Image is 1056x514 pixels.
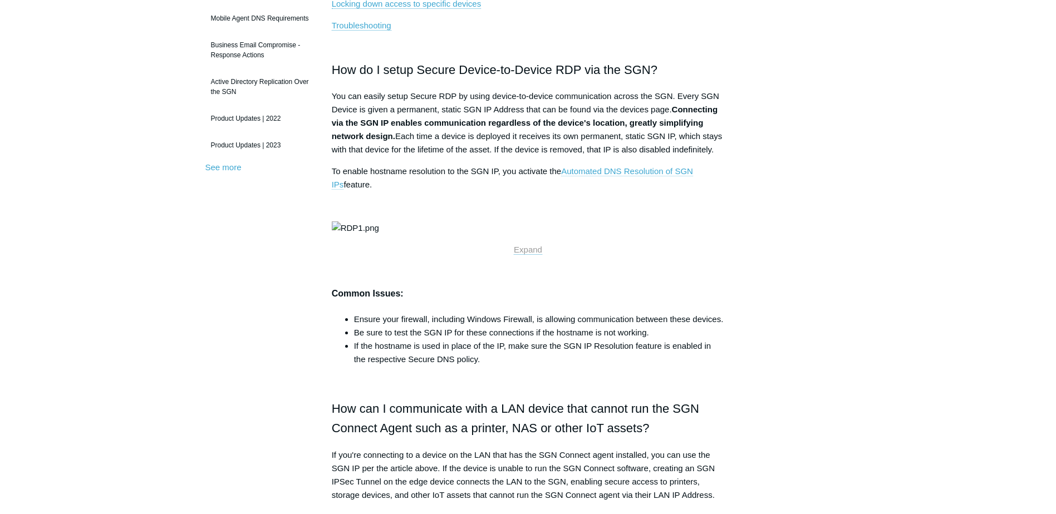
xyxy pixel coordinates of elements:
a: Mobile Agent DNS Requirements [205,8,315,29]
a: Active Directory Replication Over the SGN [205,71,315,102]
li: Be sure to test the SGN IP for these connections if the hostname is not working. [354,326,725,339]
span: Expand [514,245,542,254]
li: If the hostname is used in place of the IP, make sure the SGN IP Resolution feature is enabled in... [354,339,725,366]
a: Product Updates | 2022 [205,108,315,129]
a: Business Email Compromise - Response Actions [205,34,315,66]
strong: Common Issues: [332,289,404,298]
img: RDP1.png [332,221,379,235]
a: Expand [514,245,542,255]
p: To enable hostname resolution to the SGN IP, you activate the feature. [332,165,725,191]
h2: How can I communicate with a LAN device that cannot run the SGN Connect Agent such as a printer, ... [332,399,725,438]
a: Product Updates | 2023 [205,135,315,156]
a: Troubleshooting [332,21,391,31]
li: Ensure your firewall, including Windows Firewall, is allowing communication between these devices. [354,313,725,326]
p: You can easily setup Secure RDP by using device-to-device communication across the SGN. Every SGN... [332,90,725,156]
h2: How do I setup Secure Device-to-Device RDP via the SGN? [332,41,725,80]
strong: Connecting via the SGN IP enables communication regardless of the device's location, greatly simp... [332,105,718,141]
a: See more [205,162,242,172]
